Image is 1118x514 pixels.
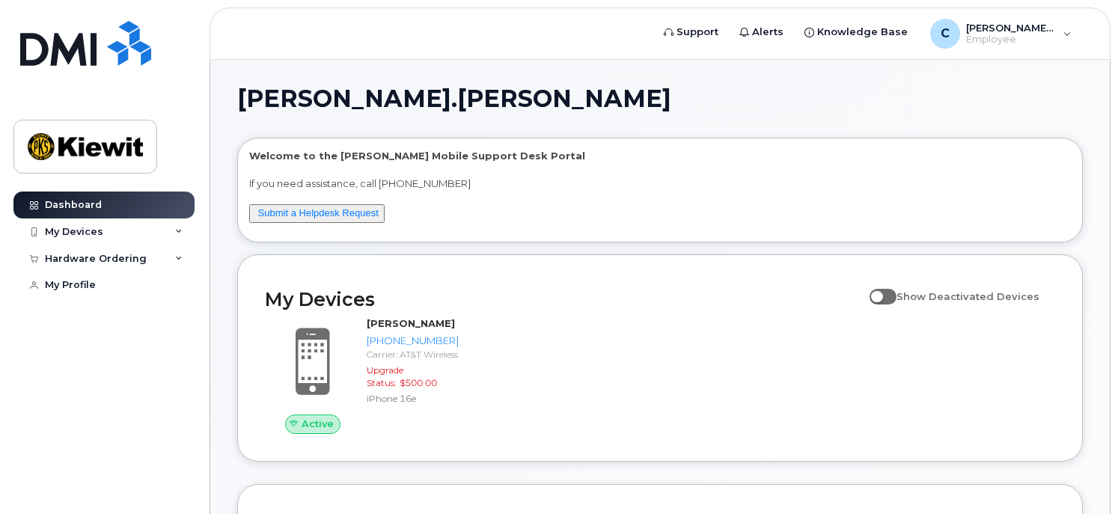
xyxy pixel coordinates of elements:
strong: [PERSON_NAME] [367,317,455,329]
span: [PERSON_NAME].[PERSON_NAME] [237,88,671,110]
p: Welcome to the [PERSON_NAME] Mobile Support Desk Portal [249,149,1071,163]
div: [PHONE_NUMBER] [367,334,459,348]
div: iPhone 16e [367,392,459,405]
span: Upgrade Status: [367,364,403,388]
h2: My Devices [265,288,862,310]
input: Show Deactivated Devices [870,282,882,294]
span: Active [302,417,334,431]
a: Active[PERSON_NAME][PHONE_NUMBER]Carrier: AT&T WirelessUpgrade Status:$500.00iPhone 16e [265,316,449,433]
span: $500.00 [400,377,437,388]
a: Submit a Helpdesk Request [258,207,379,218]
div: Carrier: AT&T Wireless [367,348,459,361]
button: Submit a Helpdesk Request [249,204,385,223]
p: If you need assistance, call [PHONE_NUMBER] [249,177,1071,191]
span: Show Deactivated Devices [896,290,1039,302]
